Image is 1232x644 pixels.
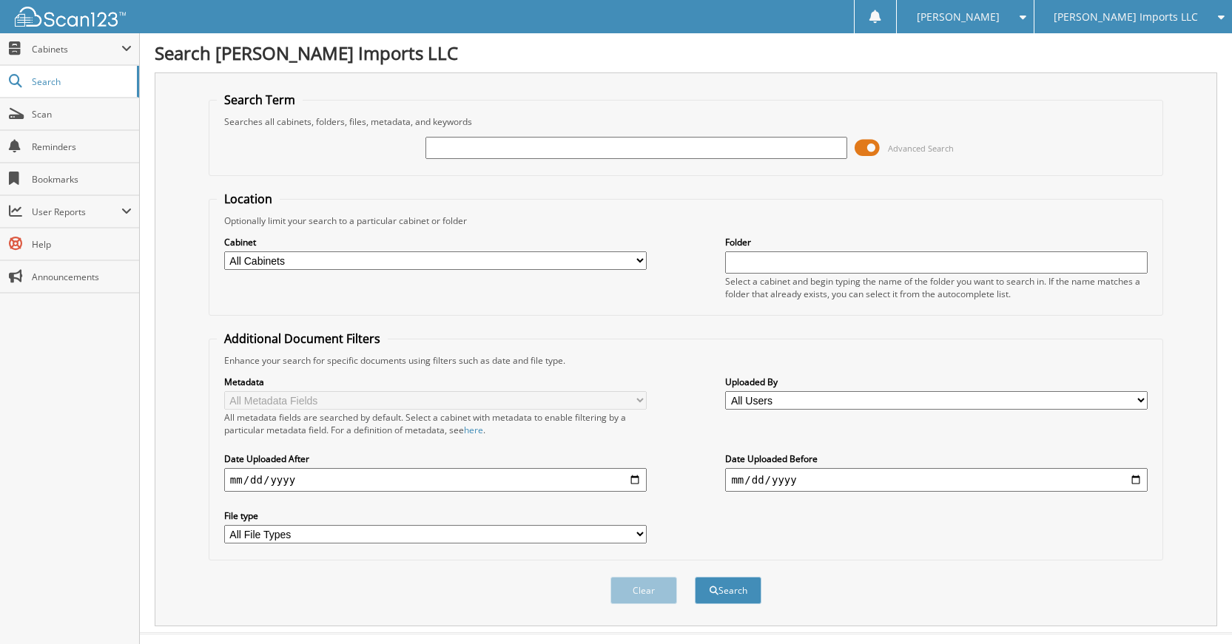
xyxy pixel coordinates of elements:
span: Announcements [32,271,132,283]
label: Folder [725,236,1148,248]
legend: Additional Document Filters [217,331,388,347]
span: Cabinets [32,43,121,55]
div: Optionally limit your search to a particular cabinet or folder [217,214,1155,227]
div: All metadata fields are searched by default. Select a cabinet with metadata to enable filtering b... [224,411,647,436]
label: Cabinet [224,236,647,248]
img: scan123-logo-white.svg [15,7,126,27]
label: Metadata [224,376,647,388]
label: File type [224,509,647,522]
a: here [464,424,483,436]
span: [PERSON_NAME] Imports LLC [1054,13,1198,21]
label: Uploaded By [725,376,1148,388]
h1: Search [PERSON_NAME] Imports LLC [155,41,1217,65]
button: Clear [610,577,677,604]
label: Date Uploaded Before [725,453,1148,465]
label: Date Uploaded After [224,453,647,465]
span: User Reports [32,206,121,218]
div: Enhance your search for specific documents using filters such as date and file type. [217,354,1155,367]
span: Search [32,75,129,88]
span: Reminders [32,140,132,153]
span: Bookmarks [32,173,132,186]
div: Searches all cabinets, folders, files, metadata, and keywords [217,115,1155,128]
span: [PERSON_NAME] [917,13,1000,21]
button: Search [695,577,761,604]
legend: Search Term [217,92,303,108]
iframe: Chat Widget [1158,573,1232,644]
legend: Location [217,191,280,207]
span: Help [32,238,132,251]
span: Scan [32,108,132,121]
span: Advanced Search [888,143,954,154]
div: Select a cabinet and begin typing the name of the folder you want to search in. If the name match... [725,275,1148,300]
input: end [725,468,1148,492]
input: start [224,468,647,492]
